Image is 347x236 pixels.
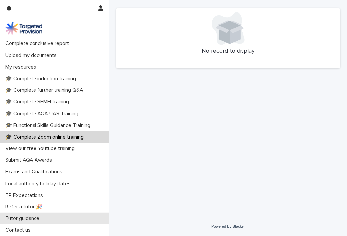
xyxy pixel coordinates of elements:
[3,157,57,163] p: Submit AQA Awards
[3,169,68,175] p: Exams and Qualifications
[3,76,81,82] p: 🎓 Complete induction training
[3,146,80,152] p: View our free Youtube training
[3,52,62,59] p: Upload my documents
[3,40,74,47] p: Complete conclusive report
[3,215,45,222] p: Tutor guidance
[3,204,48,210] p: Refer a tutor 🎉
[3,99,74,105] p: 🎓 Complete SEMH training
[3,192,48,199] p: TP Expectations
[3,134,89,140] p: 🎓 Complete Zoom online training
[3,227,36,233] p: Contact us
[211,224,245,228] a: Powered By Stacker
[3,111,84,117] p: 🎓 Complete AQA UAS Training
[3,87,89,93] p: 🎓 Complete further training Q&A
[3,64,41,70] p: My resources
[120,48,336,55] p: No record to display
[3,122,96,129] p: 🎓 Functional Skills Guidance Training
[5,22,42,35] img: M5nRWzHhSzIhMunXDL62
[3,181,76,187] p: Local authority holiday dates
